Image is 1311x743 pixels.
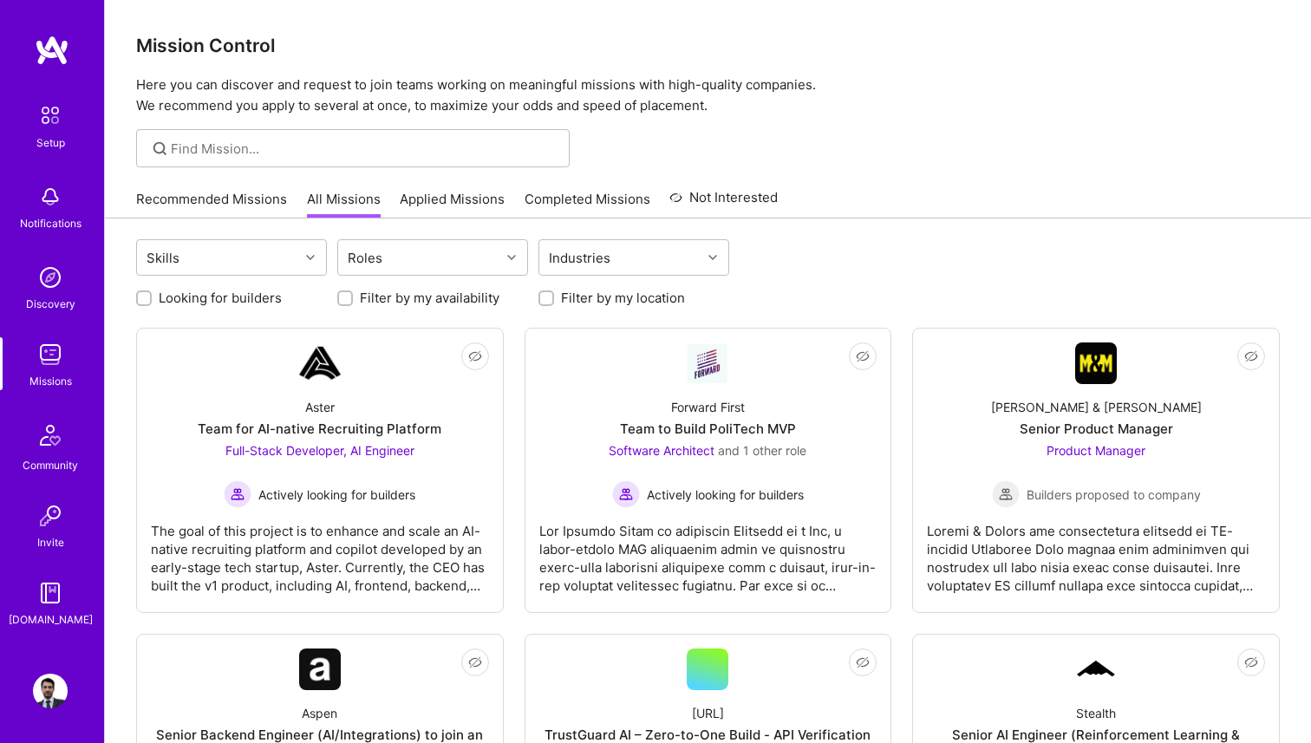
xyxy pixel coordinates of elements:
[468,349,482,363] i: icon EyeClosed
[299,648,341,690] img: Company Logo
[400,190,505,218] a: Applied Missions
[299,342,341,384] img: Company Logo
[545,245,615,270] div: Industries
[33,674,68,708] img: User Avatar
[525,190,650,218] a: Completed Missions
[360,289,499,307] label: Filter by my availability
[36,134,65,152] div: Setup
[1047,443,1145,458] span: Product Manager
[29,674,72,708] a: User Avatar
[26,295,75,313] div: Discovery
[29,414,71,456] img: Community
[9,610,93,629] div: [DOMAIN_NAME]
[1244,349,1258,363] i: icon EyeClosed
[1244,655,1258,669] i: icon EyeClosed
[856,349,870,363] i: icon EyeClosed
[23,456,78,474] div: Community
[856,655,870,669] i: icon EyeClosed
[539,342,877,598] a: Company LogoForward FirstTeam to Build PoliTech MVPSoftware Architect and 1 other roleActively lo...
[29,372,72,390] div: Missions
[1020,420,1173,438] div: Senior Product Manager
[609,443,714,458] span: Software Architect
[343,245,387,270] div: Roles
[171,140,557,158] input: Find Mission...
[151,342,489,598] a: Company LogoAsterTeam for AI-native Recruiting PlatformFull-Stack Developer, AI Engineer Actively...
[37,533,64,551] div: Invite
[33,179,68,214] img: bell
[258,486,415,504] span: Actively looking for builders
[302,704,337,722] div: Aspen
[1027,486,1201,504] span: Builders proposed to company
[708,253,717,262] i: icon Chevron
[20,214,82,232] div: Notifications
[159,289,282,307] label: Looking for builders
[225,443,414,458] span: Full-Stack Developer, AI Engineer
[198,420,441,438] div: Team for AI-native Recruiting Platform
[307,190,381,218] a: All Missions
[136,190,287,218] a: Recommended Missions
[718,443,806,458] span: and 1 other role
[1075,342,1117,384] img: Company Logo
[33,337,68,372] img: teamwork
[692,704,724,722] div: [URL]
[1076,704,1116,722] div: Stealth
[687,343,728,383] img: Company Logo
[561,289,685,307] label: Filter by my location
[1075,658,1117,681] img: Company Logo
[507,253,516,262] i: icon Chevron
[927,342,1265,598] a: Company Logo[PERSON_NAME] & [PERSON_NAME]Senior Product ManagerProduct Manager Builders proposed ...
[669,187,778,218] a: Not Interested
[539,508,877,595] div: Lor Ipsumdo Sitam co adipiscin Elitsedd ei t Inc, u labor-etdolo MAG aliquaenim admin ve quisnost...
[33,260,68,295] img: discovery
[671,398,745,416] div: Forward First
[142,245,184,270] div: Skills
[33,576,68,610] img: guide book
[306,253,315,262] i: icon Chevron
[136,35,1280,56] h3: Mission Control
[32,97,68,134] img: setup
[136,75,1280,116] p: Here you can discover and request to join teams working on meaningful missions with high-quality ...
[992,480,1020,508] img: Builders proposed to company
[224,480,251,508] img: Actively looking for builders
[150,139,170,159] i: icon SearchGrey
[305,398,335,416] div: Aster
[612,480,640,508] img: Actively looking for builders
[927,508,1265,595] div: Loremi & Dolors ame consectetura elitsedd ei TE-incidid Utlaboree Dolo magnaa enim adminimven qui...
[620,420,796,438] div: Team to Build PoliTech MVP
[647,486,804,504] span: Actively looking for builders
[468,655,482,669] i: icon EyeClosed
[151,508,489,595] div: The goal of this project is to enhance and scale an AI-native recruiting platform and copilot dev...
[35,35,69,66] img: logo
[991,398,1202,416] div: [PERSON_NAME] & [PERSON_NAME]
[33,499,68,533] img: Invite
